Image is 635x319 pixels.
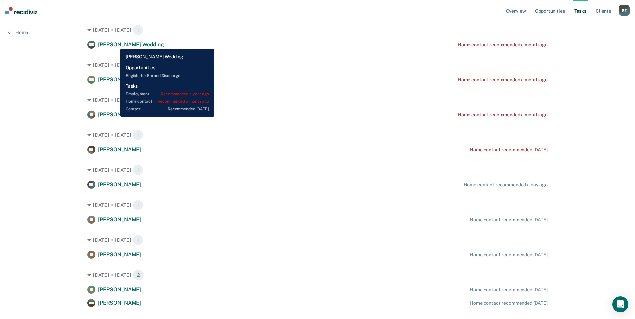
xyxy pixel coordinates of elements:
div: Home contact recommended a month ago [458,77,548,83]
div: Home contact recommended [DATE] [470,287,548,293]
div: [DATE] • [DATE] 1 [87,165,548,175]
span: [PERSON_NAME] [98,146,141,153]
span: [PERSON_NAME] [98,286,141,293]
div: Home contact recommended [DATE] [470,300,548,306]
div: Home contact recommended [DATE] [470,217,548,223]
div: [DATE] • [DATE] 2 [87,270,548,280]
span: [PERSON_NAME] [98,76,141,83]
span: 1 [133,95,143,105]
div: Home contact recommended [DATE] [470,147,548,153]
span: 1 [133,165,143,175]
div: [DATE] • [DATE] 1 [87,200,548,210]
div: [DATE] • [DATE] 1 [87,95,548,105]
div: Home contact recommended a day ago [464,182,548,188]
img: Recidiviz [5,7,37,14]
div: Open Intercom Messenger [612,296,628,312]
span: [PERSON_NAME] [98,300,141,306]
div: Home contact recommended a month ago [458,112,548,118]
div: [DATE] • [DATE] 1 [87,235,548,245]
a: Home [8,29,28,35]
span: [PERSON_NAME] Wedding [98,41,164,48]
span: 1 [133,130,143,140]
button: RT [619,5,630,16]
span: 1 [133,25,143,35]
span: 1 [133,200,143,210]
span: [PERSON_NAME] [98,216,141,223]
span: [PERSON_NAME] [98,111,141,118]
span: 2 [133,270,144,280]
div: [DATE] • [DATE] 1 [87,130,548,140]
span: 1 [133,235,143,245]
div: R T [619,5,630,16]
div: Home contact recommended [DATE] [470,252,548,258]
span: 1 [133,60,143,70]
span: [PERSON_NAME] [98,251,141,258]
div: [DATE] • [DATE] 1 [87,25,548,35]
div: [DATE] • [DATE] 1 [87,60,548,70]
span: [PERSON_NAME] [98,181,141,188]
div: Home contact recommended a month ago [458,42,548,48]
